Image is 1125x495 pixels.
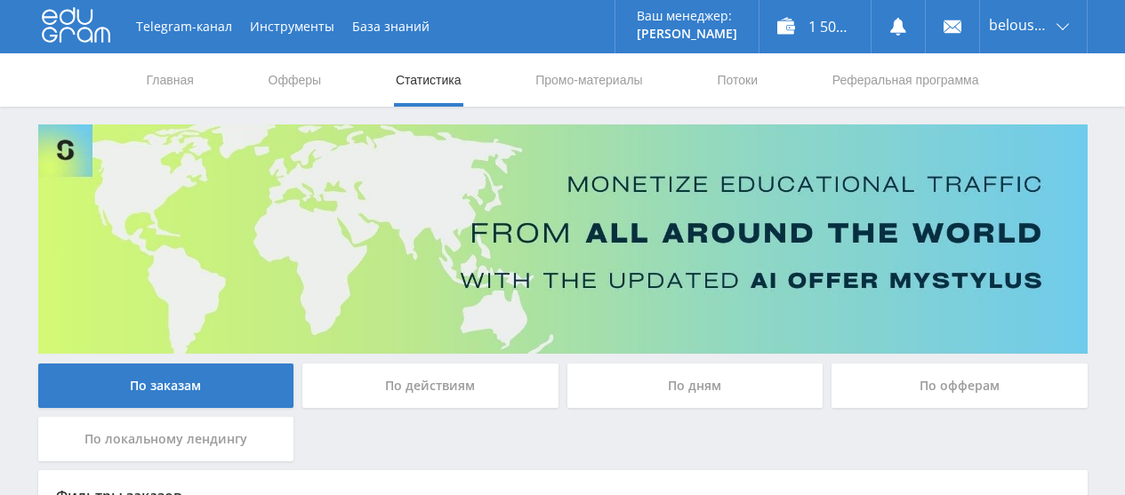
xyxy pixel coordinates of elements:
a: Офферы [267,53,324,107]
a: Потоки [715,53,759,107]
p: Ваш менеджер: [637,9,737,23]
div: По заказам [38,363,294,408]
div: По офферам [832,363,1088,408]
p: [PERSON_NAME] [637,27,737,41]
a: Промо-материалы [534,53,644,107]
div: По локальному лендингу [38,417,294,461]
span: belousova1964 [989,18,1051,32]
a: Главная [145,53,196,107]
a: Статистика [394,53,463,107]
div: По действиям [302,363,558,408]
a: Реферальная программа [831,53,981,107]
img: Banner [38,124,1088,354]
div: По дням [567,363,824,408]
